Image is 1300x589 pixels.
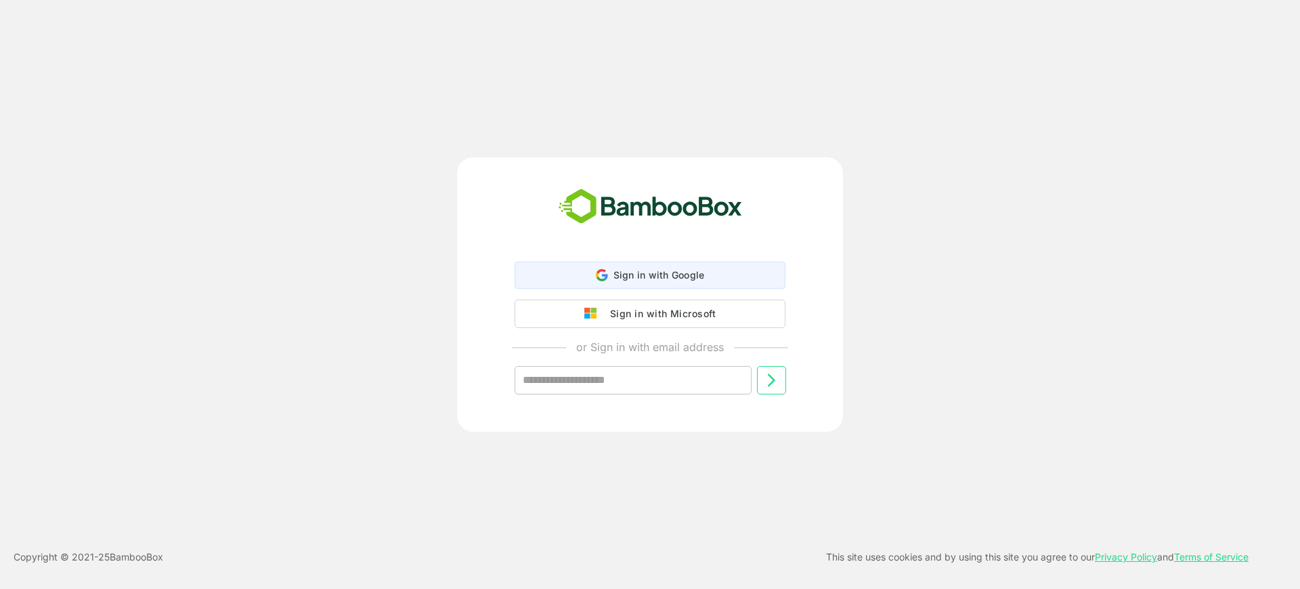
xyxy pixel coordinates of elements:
[551,184,750,229] img: bamboobox
[584,308,603,320] img: google
[603,305,716,323] div: Sign in with Microsoft
[1095,551,1157,563] a: Privacy Policy
[515,300,785,328] button: Sign in with Microsoft
[613,269,705,281] span: Sign in with Google
[14,549,163,565] p: Copyright © 2021- 25 BambooBox
[576,339,724,355] p: or Sign in with email address
[1174,551,1249,563] a: Terms of Service
[515,262,785,289] div: Sign in with Google
[826,549,1249,565] p: This site uses cookies and by using this site you agree to our and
